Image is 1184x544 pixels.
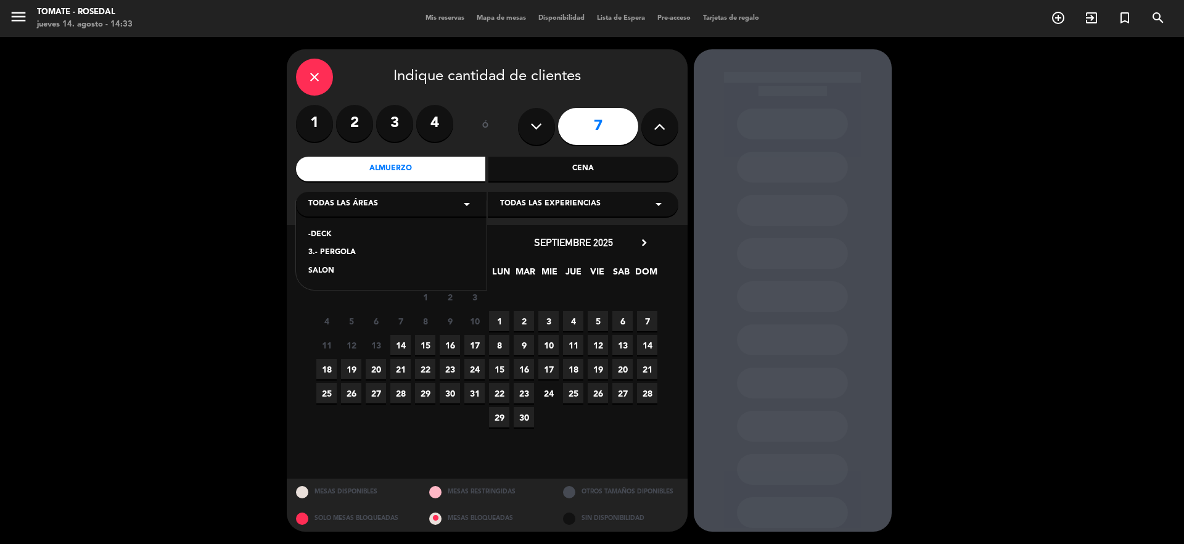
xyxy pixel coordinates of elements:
[366,311,386,331] span: 6
[415,311,435,331] span: 8
[612,359,633,379] span: 20
[697,15,765,22] span: Tarjetas de regalo
[591,15,651,22] span: Lista de Espera
[308,247,474,259] div: 3.- PERGOLA
[500,198,601,210] span: Todas las experiencias
[514,359,534,379] span: 16
[554,479,688,505] div: OTROS TAMAÑOS DIPONIBLES
[464,335,485,355] span: 17
[415,287,435,307] span: 1
[37,6,133,19] div: Tomate - Rosedal
[514,335,534,355] span: 9
[366,359,386,379] span: 20
[308,198,378,210] span: Todas las áreas
[612,311,633,331] span: 6
[611,265,631,285] span: SAB
[488,157,678,181] div: Cena
[637,383,657,403] span: 28
[287,479,421,505] div: MESAS DISPONIBLES
[296,105,333,142] label: 1
[637,335,657,355] span: 14
[532,15,591,22] span: Disponibilidad
[588,383,608,403] span: 26
[296,59,678,96] div: Indique cantidad de clientes
[588,359,608,379] span: 19
[539,265,559,285] span: MIE
[563,265,583,285] span: JUE
[587,265,607,285] span: VIE
[1117,10,1132,25] i: turned_in_not
[638,236,651,249] i: chevron_right
[316,311,337,331] span: 4
[390,335,411,355] span: 14
[489,335,509,355] span: 8
[307,70,322,84] i: close
[1084,10,1099,25] i: exit_to_app
[459,197,474,212] i: arrow_drop_down
[588,311,608,331] span: 5
[440,383,460,403] span: 30
[489,407,509,427] span: 29
[1151,10,1165,25] i: search
[287,505,421,532] div: SOLO MESAS BLOQUEADAS
[316,335,337,355] span: 11
[563,359,583,379] span: 18
[296,157,486,181] div: Almuerzo
[489,359,509,379] span: 15
[366,383,386,403] span: 27
[390,311,411,331] span: 7
[390,359,411,379] span: 21
[415,359,435,379] span: 22
[538,311,559,331] span: 3
[336,105,373,142] label: 2
[316,383,337,403] span: 25
[491,265,511,285] span: LUN
[538,383,559,403] span: 24
[538,359,559,379] span: 17
[1051,10,1066,25] i: add_circle_outline
[489,383,509,403] span: 22
[376,105,413,142] label: 3
[466,105,506,148] div: ó
[341,383,361,403] span: 26
[635,265,656,285] span: DOM
[440,335,460,355] span: 16
[440,311,460,331] span: 9
[651,15,697,22] span: Pre-acceso
[489,311,509,331] span: 1
[9,7,28,30] button: menu
[538,335,559,355] span: 10
[651,197,666,212] i: arrow_drop_down
[440,359,460,379] span: 23
[440,287,460,307] span: 2
[420,479,554,505] div: MESAS RESTRINGIDAS
[464,311,485,331] span: 10
[534,236,613,249] span: septiembre 2025
[554,505,688,532] div: SIN DISPONIBILIDAD
[514,311,534,331] span: 2
[514,407,534,427] span: 30
[563,311,583,331] span: 4
[637,359,657,379] span: 21
[341,359,361,379] span: 19
[341,335,361,355] span: 12
[420,505,554,532] div: MESAS BLOQUEADAS
[9,7,28,26] i: menu
[464,359,485,379] span: 24
[308,229,474,241] div: -DECK
[419,15,471,22] span: Mis reservas
[471,15,532,22] span: Mapa de mesas
[612,383,633,403] span: 27
[415,383,435,403] span: 29
[637,311,657,331] span: 7
[612,335,633,355] span: 13
[415,335,435,355] span: 15
[515,265,535,285] span: MAR
[416,105,453,142] label: 4
[366,335,386,355] span: 13
[588,335,608,355] span: 12
[37,19,133,31] div: jueves 14. agosto - 14:33
[308,265,474,278] div: SALON
[464,287,485,307] span: 3
[341,311,361,331] span: 5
